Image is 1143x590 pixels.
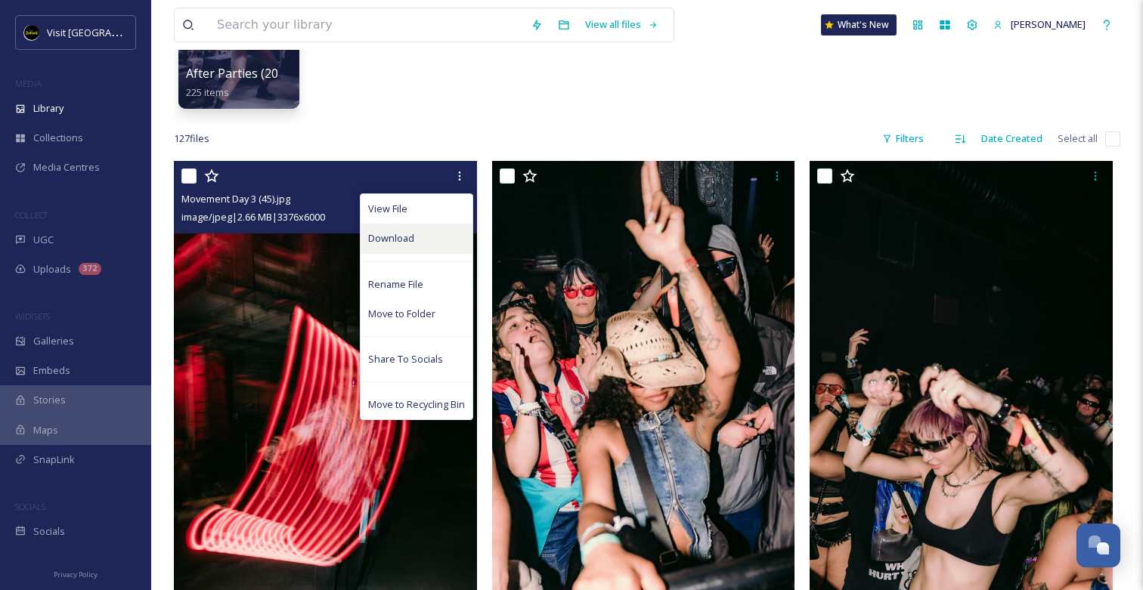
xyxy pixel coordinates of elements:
[79,263,101,275] div: 372
[33,393,66,407] span: Stories
[174,131,209,146] span: 127 file s
[578,10,666,39] a: View all files
[33,101,63,116] span: Library
[15,209,48,221] span: COLLECT
[1076,524,1120,567] button: Open Chat
[33,262,71,276] span: Uploads
[54,570,98,579] span: Privacy Policy
[974,124,1050,153] div: Date Created
[368,277,423,292] span: Rename File
[181,210,325,224] span: image/jpeg | 2.66 MB | 3376 x 6000
[33,334,74,348] span: Galleries
[186,66,296,99] a: After Parties (2025)225 items
[33,131,83,145] span: Collections
[33,363,70,378] span: Embeds
[33,453,75,467] span: SnapLink
[1011,17,1086,31] span: [PERSON_NAME]
[15,501,45,512] span: SOCIALS
[181,192,290,205] span: Movement Day 3 (45).jpg
[24,25,39,40] img: VISIT%20DETROIT%20LOGO%20-%20BLACK%20BACKGROUND.png
[33,160,100,175] span: Media Centres
[15,310,50,322] span: WIDGETS
[368,352,443,366] span: Share To Socials
[1058,131,1098,146] span: Select all
[54,564,98,582] a: Privacy Policy
[186,65,296,82] span: After Parties (2025)
[368,307,435,321] span: Move to Folder
[33,423,58,437] span: Maps
[368,231,414,246] span: Download
[821,14,897,36] a: What's New
[368,202,407,216] span: View File
[986,10,1093,39] a: [PERSON_NAME]
[368,397,465,412] span: Move to Recycling Bin
[15,78,42,89] span: MEDIA
[33,524,65,539] span: Socials
[875,124,931,153] div: Filters
[33,233,54,247] span: UGC
[209,8,523,42] input: Search your library
[186,85,229,99] span: 225 items
[47,25,164,39] span: Visit [GEOGRAPHIC_DATA]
